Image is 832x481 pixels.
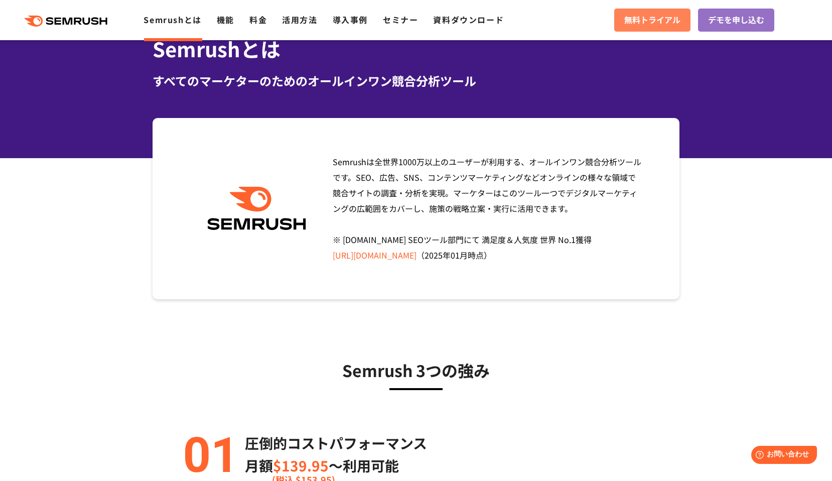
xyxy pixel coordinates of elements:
a: [URL][DOMAIN_NAME] [333,249,417,261]
a: 機能 [217,14,234,26]
span: デモを申し込む [708,14,764,27]
iframe: Help widget launcher [743,442,821,470]
a: デモを申し込む [698,9,774,32]
a: 導入事例 [333,14,368,26]
span: Semrushは全世界1000万以上のユーザーが利用する、オールインワン競合分析ツールです。SEO、広告、SNS、コンテンツマーケティングなどオンラインの様々な領域で競合サイトの調査・分析を実現... [333,156,641,261]
h1: Semrushとは [153,34,679,64]
a: セミナー [383,14,418,26]
p: 月額 〜利用可能 [245,454,427,477]
span: 無料トライアル [624,14,680,27]
img: alt [178,432,238,477]
a: 料金 [249,14,267,26]
span: $139.95 [273,455,329,475]
img: Semrush [202,187,311,230]
a: 資料ダウンロード [433,14,504,26]
a: 無料トライアル [614,9,690,32]
a: Semrushとは [144,14,201,26]
p: 圧倒的コストパフォーマンス [245,432,427,454]
h3: Semrush 3つの強み [178,357,654,383]
a: 活用方法 [282,14,317,26]
div: すべてのマーケターのためのオールインワン競合分析ツール [153,72,679,90]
